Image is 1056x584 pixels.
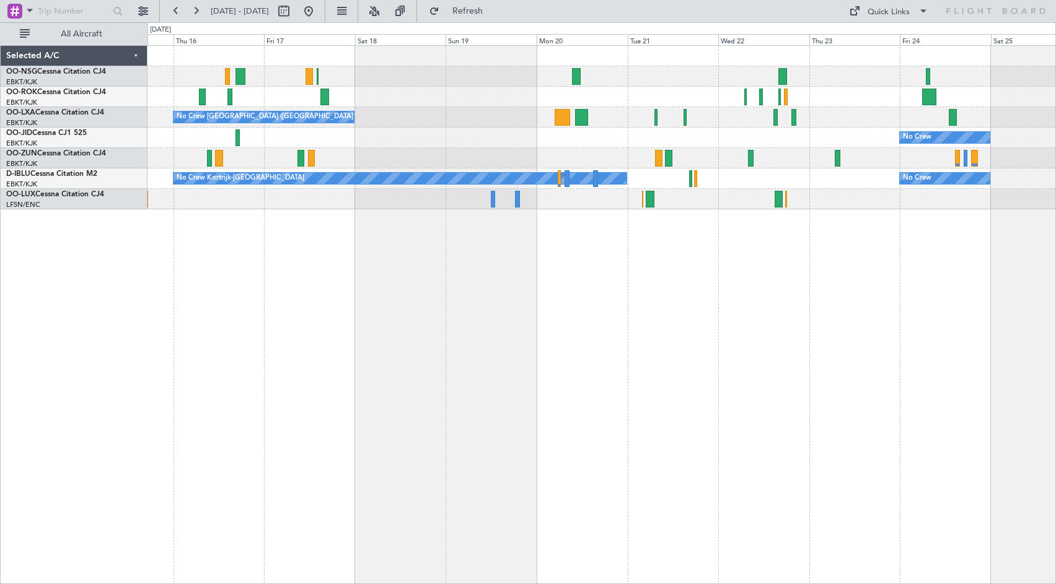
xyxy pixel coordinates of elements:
a: OO-NSGCessna Citation CJ4 [6,68,106,76]
div: Thu 16 [174,34,265,45]
a: EBKT/KJK [6,139,37,148]
span: OO-ROK [6,89,37,96]
div: Sun 19 [446,34,537,45]
span: OO-NSG [6,68,37,76]
div: Tue 21 [628,34,719,45]
a: OO-LXACessna Citation CJ4 [6,109,104,116]
a: EBKT/KJK [6,118,37,128]
div: Thu 23 [809,34,900,45]
div: No Crew [GEOGRAPHIC_DATA] ([GEOGRAPHIC_DATA] National) [177,108,384,126]
span: All Aircraft [32,30,131,38]
button: Refresh [423,1,498,21]
span: OO-JID [6,129,32,137]
button: All Aircraft [14,24,134,44]
a: EBKT/KJK [6,180,37,189]
input: Trip Number [38,2,109,20]
div: Fri 17 [264,34,355,45]
a: OO-ZUNCessna Citation CJ4 [6,150,106,157]
a: OO-JIDCessna CJ1 525 [6,129,87,137]
div: No Crew Kortrijk-[GEOGRAPHIC_DATA] [177,169,304,188]
span: Refresh [442,7,494,15]
div: Mon 20 [537,34,628,45]
a: EBKT/KJK [6,77,37,87]
div: Sat 18 [355,34,446,45]
a: OO-ROKCessna Citation CJ4 [6,89,106,96]
div: [DATE] [150,25,171,35]
span: OO-ZUN [6,150,37,157]
span: OO-LUX [6,191,35,198]
a: EBKT/KJK [6,98,37,107]
div: No Crew [903,169,931,188]
div: Fri 24 [900,34,991,45]
a: LFSN/ENC [6,200,40,209]
span: [DATE] - [DATE] [211,6,269,17]
div: Wed 22 [718,34,809,45]
a: EBKT/KJK [6,159,37,168]
button: Quick Links [843,1,935,21]
div: Quick Links [868,6,910,19]
a: D-IBLUCessna Citation M2 [6,170,97,178]
span: D-IBLU [6,170,30,178]
div: No Crew [903,128,931,147]
a: OO-LUXCessna Citation CJ4 [6,191,104,198]
span: OO-LXA [6,109,35,116]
